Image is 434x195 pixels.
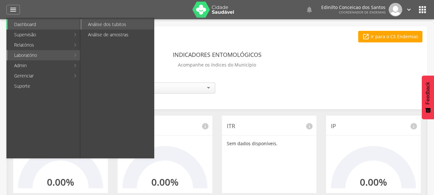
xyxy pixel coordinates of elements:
a:  [6,5,20,14]
a:  [306,3,313,16]
i:  [417,4,428,15]
i:  [362,33,369,40]
a: Admin [8,60,70,71]
p: IRP [122,122,208,130]
p: ITR [227,122,312,130]
span: Feedback [425,82,431,104]
i: info [201,122,209,130]
i: info [306,122,313,130]
i: info [410,122,418,130]
p: Acompanhe os índices do Município [178,60,256,69]
header: Indicadores Entomológicos [173,49,261,60]
span: Coordenador de Endemias [339,10,385,14]
i:  [405,6,412,13]
p: IP [331,122,416,130]
i:  [306,6,313,13]
h2: 0.00% [151,177,179,187]
a: Supervisão [8,30,70,40]
a: Suporte [8,81,80,91]
a: Relatórios [8,40,70,50]
a: Gerenciar [8,71,70,81]
a: Ir para o CS Endemias [358,31,422,42]
button: Feedback - Mostrar pesquisa [422,75,434,119]
p: Edinilto Conceicao dos Santos [321,5,385,10]
a: Laboratório [8,50,70,60]
a:  [405,3,412,16]
h2: 0.00% [360,177,387,187]
a: Dashboard [8,19,80,30]
h2: 0.00% [47,177,74,187]
a: Análise dos tubitos [82,19,154,30]
i:  [9,6,17,13]
p: Sem dados disponíveis. [227,140,312,147]
a: Análise de amostras [82,30,154,40]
